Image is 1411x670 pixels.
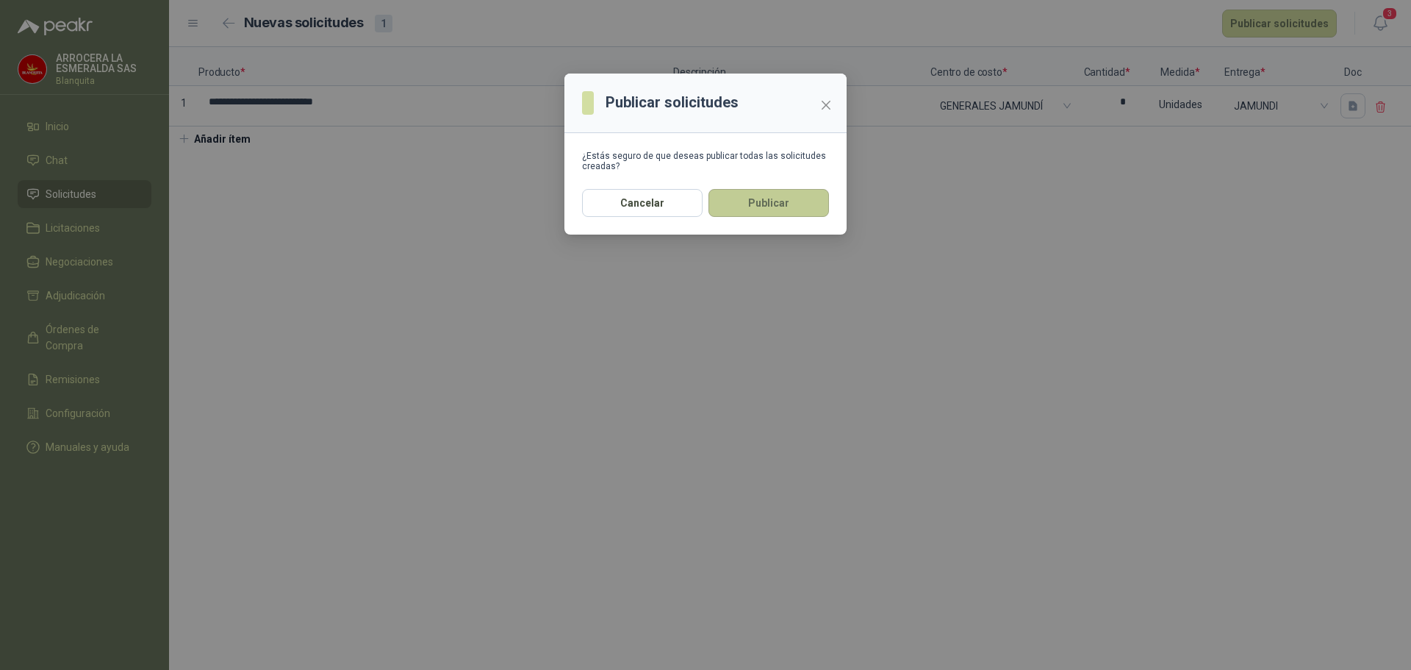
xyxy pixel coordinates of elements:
[708,189,829,217] button: Publicar
[582,151,829,171] div: ¿Estás seguro de que deseas publicar todas las solicitudes creadas?
[606,91,739,114] h3: Publicar solicitudes
[814,93,838,117] button: Close
[582,189,703,217] button: Cancelar
[820,99,832,111] span: close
